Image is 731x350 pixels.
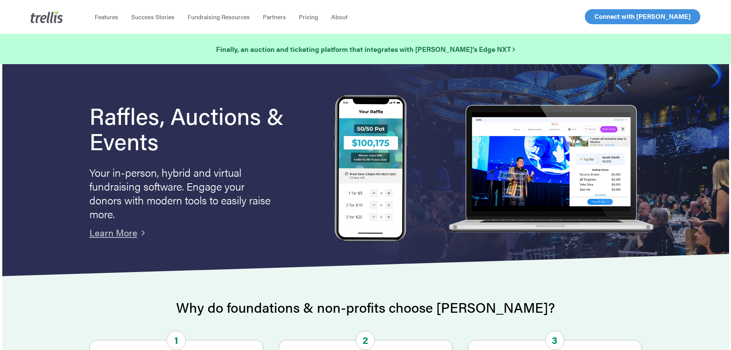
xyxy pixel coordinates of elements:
img: rafflelaptop_mac_optim.png [444,105,657,234]
span: Fundraising Resources [188,12,250,21]
h1: Raffles, Auctions & Events [89,103,305,153]
a: Finally, an auction and ticketing platform that integrates with [PERSON_NAME]’s Edge NXT [216,44,515,55]
img: Trellis [31,11,63,23]
span: Features [95,12,118,21]
span: About [331,12,348,21]
span: Partners [263,12,286,21]
a: Learn More [89,226,137,239]
p: Your in-person, hybrid and virtual fundraising software. Engage your donors with modern tools to ... [89,165,274,221]
span: 3 [545,331,564,350]
a: Partners [256,13,292,21]
img: Trellis Raffles, Auctions and Event Fundraising [334,95,407,244]
span: 1 [167,331,186,350]
span: 2 [356,331,375,350]
span: Success Stories [131,12,175,21]
strong: Finally, an auction and ticketing platform that integrates with [PERSON_NAME]’s Edge NXT [216,44,515,54]
a: Features [88,13,125,21]
a: Pricing [292,13,325,21]
a: Success Stories [125,13,181,21]
a: Connect with [PERSON_NAME] [585,9,700,24]
a: About [325,13,354,21]
span: Connect with [PERSON_NAME] [594,12,691,21]
a: Fundraising Resources [181,13,256,21]
span: Pricing [299,12,318,21]
h2: Why do foundations & non-profits choose [PERSON_NAME]? [89,300,642,315]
